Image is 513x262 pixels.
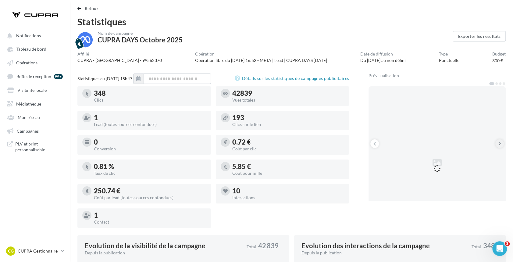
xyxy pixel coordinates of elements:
[232,147,344,151] div: Coût par clic
[232,163,344,170] div: 5.85 €
[94,147,206,151] div: Conversion
[232,122,344,127] div: Clics sur le lien
[18,115,40,120] span: Mon réseau
[16,74,51,79] span: Boîte de réception
[77,57,162,63] div: CUPRA - [GEOGRAPHIC_DATA] - 99562370
[4,138,66,155] a: PLV et print personnalisable
[16,33,41,38] span: Notifications
[4,30,64,41] button: Notifications
[492,52,506,56] div: Budget
[4,125,66,136] a: Campagnes
[4,70,66,82] a: Boîte de réception 99+
[4,84,66,95] a: Visibilité locale
[232,90,344,97] div: 42839
[17,88,47,93] span: Visibilité locale
[492,241,507,256] iframe: Intercom live chat
[232,188,344,194] div: 10
[16,47,46,52] span: Tableau de bord
[77,17,506,26] div: Statistiques
[94,122,206,127] div: Lead (toutes sources confondues)
[77,5,101,12] button: Retour
[94,114,206,121] div: 1
[232,139,344,145] div: 0.72 €
[94,163,206,170] div: 0.81 %
[4,111,66,122] a: Mon réseau
[453,31,506,41] button: Exporter les résultats
[94,196,206,200] div: Coût par lead (toutes sources confondues)
[195,57,327,63] div: Opération libre du [DATE] 16:52 - META | Lead | CUPRA DAYS [DATE]
[301,250,467,256] div: Depuis la publication
[472,245,481,249] span: Total
[94,171,206,175] div: Taux de clic
[492,58,503,64] div: 300 €
[94,220,206,224] div: Contact
[94,98,206,102] div: Clics
[195,52,327,56] div: Opération
[301,242,430,249] div: Evolution des interactions de la campagne
[439,52,459,56] div: Type
[94,139,206,145] div: 0
[235,75,349,82] a: Détails sur les statistiques de campagnes publicitaires
[94,188,206,194] div: 250.74 €
[369,74,506,78] div: Prévisualisation
[98,37,183,43] div: CUPRA DAYS Octobre 2025
[94,212,206,219] div: 1
[77,76,133,82] div: Statistiques au [DATE] 15h47
[505,241,510,246] span: 2
[18,248,58,254] p: CUPRA Gestionnaire
[4,57,66,68] a: Opérations
[232,171,344,175] div: Coût pour mille
[16,60,37,65] span: Opérations
[8,248,14,254] span: CG
[17,128,39,133] span: Campagnes
[232,98,344,102] div: Vues totales
[232,114,344,121] div: 193
[4,43,66,54] a: Tableau de bord
[77,52,162,56] div: Affilié
[54,74,63,79] div: 99+
[16,101,41,106] span: Médiathèque
[15,141,63,153] span: PLV et print personnalisable
[258,242,279,249] span: 42 839
[94,90,206,97] div: 348
[483,242,495,249] span: 348
[439,57,459,63] div: Ponctuelle
[5,245,65,257] a: CG CUPRA Gestionnaire
[85,6,98,11] span: Retour
[232,196,344,200] div: Interactions
[360,57,406,63] div: Du [DATE] au non défini
[360,52,406,56] div: Date de diffusion
[247,245,256,249] span: Total
[85,250,242,256] div: Depuis la publication
[4,98,66,109] a: Médiathèque
[85,242,205,249] div: Evolution de la visibilité de la campagne
[98,31,183,35] div: Nom de campagne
